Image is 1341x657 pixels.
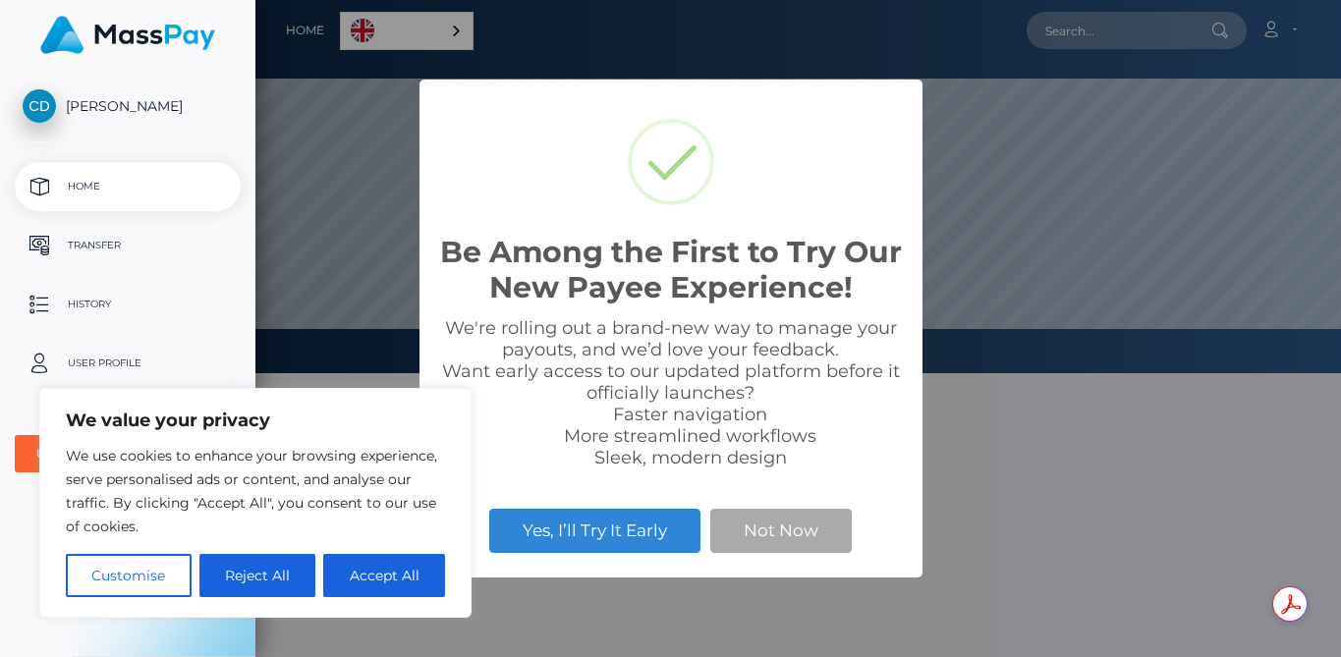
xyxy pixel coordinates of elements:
div: User Agreements [36,446,197,462]
div: We value your privacy [39,388,472,618]
p: History [23,290,233,319]
p: Transfer [23,231,233,260]
h2: Be Among the First to Try Our New Payee Experience! [439,235,903,305]
p: User Profile [23,349,233,378]
button: Reject All [199,554,316,597]
button: User Agreements [15,435,241,472]
div: We're rolling out a brand-new way to manage your payouts, and we’d love your feedback. Want early... [439,317,903,468]
button: Customise [66,554,192,597]
button: Not Now [710,509,852,552]
p: We value your privacy [66,409,445,432]
button: Yes, I’ll Try It Early [489,509,700,552]
p: Home [23,172,233,201]
li: Sleek, modern design [478,447,903,468]
span: [PERSON_NAME] [15,97,241,115]
button: Accept All [323,554,445,597]
p: We use cookies to enhance your browsing experience, serve personalised ads or content, and analys... [66,444,445,538]
li: Faster navigation [478,404,903,425]
li: More streamlined workflows [478,425,903,447]
img: MassPay [40,16,215,54]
